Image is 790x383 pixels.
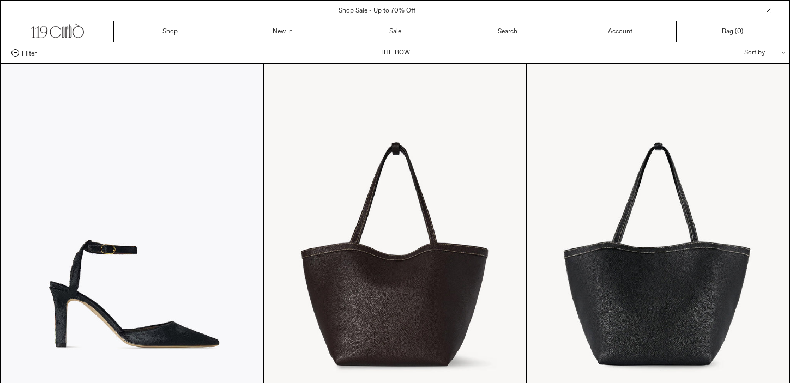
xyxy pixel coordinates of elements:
span: Filter [22,49,37,57]
a: Account [564,21,677,42]
a: Shop Sale - Up to 70% Off [339,7,415,15]
a: New In [226,21,339,42]
div: Sort by [680,42,779,63]
a: Shop [114,21,226,42]
a: Bag () [677,21,789,42]
a: Sale [339,21,451,42]
a: Search [451,21,564,42]
span: ) [737,27,743,37]
span: 0 [737,27,741,36]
